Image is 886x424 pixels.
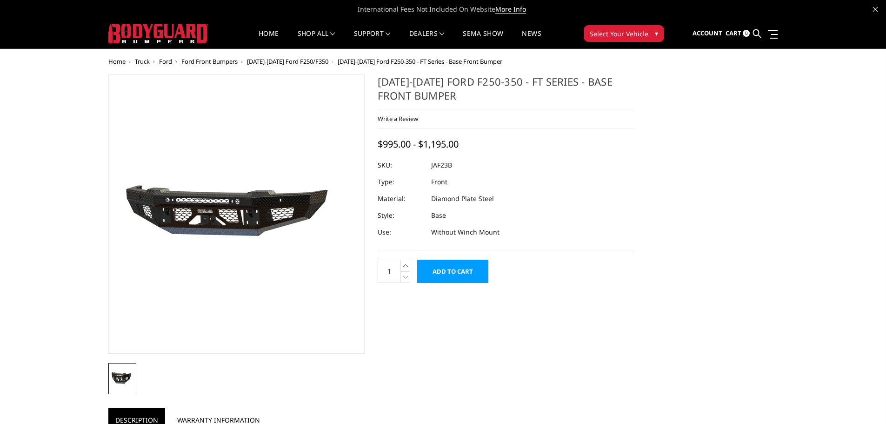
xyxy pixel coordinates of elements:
span: ▾ [655,28,658,38]
dd: Front [431,174,447,190]
a: 2023-2025 Ford F250-350 - FT Series - Base Front Bumper [108,74,365,354]
img: 2023-2025 Ford F250-350 - FT Series - Base Front Bumper [111,366,133,391]
a: News [522,30,541,48]
a: [DATE]-[DATE] Ford F250/F350 [247,57,328,66]
span: Account [693,29,722,37]
h1: [DATE]-[DATE] Ford F250-350 - FT Series - Base Front Bumper [378,74,634,109]
span: Select Your Vehicle [590,29,648,39]
a: Dealers [409,30,445,48]
a: Account [693,21,722,46]
dd: Without Winch Mount [431,224,500,241]
a: Ford Front Bumpers [181,57,238,66]
span: Cart [726,29,741,37]
span: [DATE]-[DATE] Ford F250-350 - FT Series - Base Front Bumper [338,57,502,66]
span: $995.00 - $1,195.00 [378,138,459,150]
dd: JAF23B [431,157,452,174]
input: Add to Cart [417,260,488,283]
a: shop all [298,30,335,48]
a: Home [259,30,279,48]
dt: Use: [378,224,424,241]
img: BODYGUARD BUMPERS [108,24,208,43]
a: Home [108,57,126,66]
dt: Type: [378,174,424,190]
a: Cart 0 [726,21,750,46]
a: More Info [495,5,526,14]
dd: Base [431,207,446,224]
dt: SKU: [378,157,424,174]
a: Ford [159,57,172,66]
dd: Diamond Plate Steel [431,190,494,207]
a: Truck [135,57,150,66]
span: 0 [743,30,750,37]
a: Write a Review [378,114,418,123]
a: Support [354,30,391,48]
button: Select Your Vehicle [584,25,664,42]
dt: Style: [378,207,424,224]
dt: Material: [378,190,424,207]
a: SEMA Show [463,30,503,48]
img: 2023-2025 Ford F250-350 - FT Series - Base Front Bumper [120,160,353,269]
